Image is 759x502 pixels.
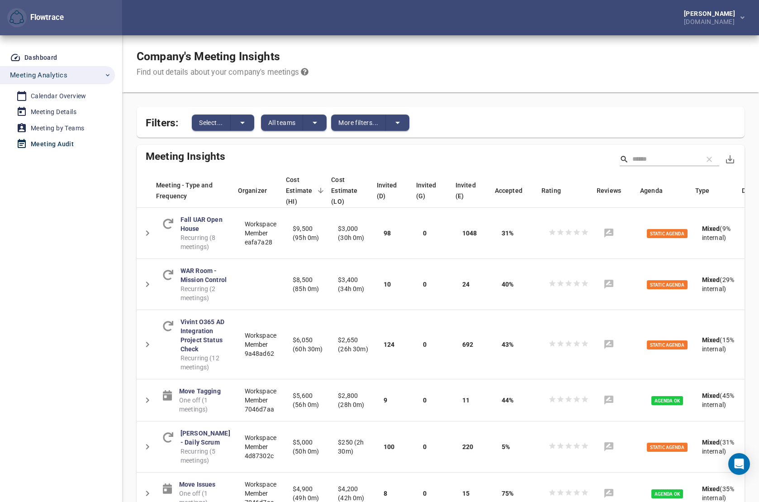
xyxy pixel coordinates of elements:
[495,185,522,196] span: What % of internal (direct & group) invites are accepted.
[146,145,225,164] span: Meeting Insights
[684,17,739,25] div: [DOMAIN_NAME]
[502,443,510,450] span: 5%
[261,115,327,131] div: split button
[669,8,752,28] button: [PERSON_NAME][DOMAIN_NAME]
[462,397,470,404] span: 11
[286,174,330,207] div: Cost Estimate (HI)
[31,106,76,118] div: Meeting Details
[137,389,158,411] button: Detail panel visibility toggle
[331,310,376,379] td: $2,650 (26h 30m)
[702,438,734,456] div: (31% internal)
[331,379,376,421] td: $2,800 (28h 0m)
[331,174,375,207] div: Cost Estimate (LO)
[548,339,589,350] div: No ratings found for this meeting.
[268,117,296,128] span: All teams
[416,180,438,201] span: Internal meeting participants invited through group invitation to the meeting events.
[597,185,639,196] div: Reviews
[455,180,477,201] span: External meeting participants invited directly within the meeting events.
[548,488,589,499] div: No ratings found for this meeting.
[647,340,688,349] span: Static Agenda
[647,443,688,452] span: Static Agenda
[684,10,739,17] div: [PERSON_NAME]
[695,185,741,196] div: Type
[702,276,720,283] b: Mixed
[331,115,386,131] button: More filters...
[603,279,614,290] svg: No reviews found for this meeting.
[728,453,750,475] div: Open Intercom Messenger
[495,185,541,196] div: Accepted
[9,10,24,25] img: Flowtrace
[156,180,237,201] div: Meeting - Type and Frequency
[502,397,513,404] span: 44%
[180,284,230,302] span: Recurring (2 meetings)
[702,224,734,242] div: (9% internal)
[137,334,158,355] button: Detail panel visibility toggle
[238,185,279,196] span: Organizer
[285,421,331,473] td: $5,000 (50h 0m)
[597,185,621,196] span: How many written feedbacks are available for this meeting.
[179,387,221,395] a: Move Tagging
[180,318,224,353] a: Vivint O365 AD Integration Project Status Check
[192,115,254,131] div: split button
[180,447,230,465] span: Recurring (5 meetings)
[331,208,376,259] td: $3,000 (30h 0m)
[702,391,734,409] div: (45% internal)
[31,123,84,134] div: Meeting by Teams
[651,396,683,405] span: Agenda OK
[702,336,720,344] b: Mixed
[462,443,473,450] span: 220
[462,281,470,288] span: 24
[423,229,427,237] span: 0
[423,443,427,450] span: 0
[237,208,285,259] td: Workspace Member eafa7a28
[462,341,473,348] span: 692
[384,490,387,497] span: 8
[423,490,427,497] span: 0
[156,180,232,201] span: Meeting - Type and Frequency
[285,310,331,379] td: $6,050 (60h 30m)
[31,91,86,102] div: Calendar Overview
[146,111,178,131] span: Filters:
[603,488,614,499] svg: No reviews found for this meeting.
[7,8,64,28] div: Flowtrace
[603,441,614,452] svg: No reviews found for this meeting.
[647,280,688,289] span: Static Agenda
[137,436,158,458] button: Detail panel visibility toggle
[331,421,376,473] td: $250 (2h 30m)
[384,341,394,348] span: 124
[180,430,230,446] a: [PERSON_NAME] - Daily Scrum
[180,233,230,251] span: Recurring (8 meetings)
[640,185,663,196] span: Does agenda exists? Static means agenda stays the same between meeting events.
[702,439,720,446] b: Mixed
[7,8,27,28] button: Flowtrace
[384,281,391,288] span: 10
[541,185,561,196] span: Average rating from meeting participants who have accepted the meeting.
[502,341,513,348] span: 43%
[261,115,304,131] button: All teams
[541,185,596,196] div: Rating
[238,185,285,196] div: Organizer
[199,117,223,128] span: Select...
[192,115,231,131] button: Select...
[24,52,57,63] div: Dashboard
[455,180,494,201] div: Invited (E)
[603,228,614,239] svg: No reviews found for this meeting.
[10,69,67,81] span: Meeting Analytics
[384,229,391,237] span: 98
[502,490,513,497] span: 75%
[377,180,398,201] span: Internal meeting participants invited directly to the meeting events.
[603,395,614,406] svg: No reviews found for this meeting.
[702,225,720,232] b: Mixed
[179,481,216,488] a: Move Issues
[286,174,315,207] span: Formula: (total invites - declined invites) * duration of events * hourly cost estimate. Cost est...
[702,275,734,293] div: (29% internal)
[237,421,285,473] td: Workspace Member 4d87302c
[640,185,694,196] div: Agenda
[632,153,696,166] input: Search
[31,139,74,150] div: Meeting Audit
[338,117,378,128] span: More filters...
[548,279,589,290] div: No ratings found for this meeting.
[285,208,331,259] td: $9,500 (95h 0m)
[462,229,477,237] span: 1048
